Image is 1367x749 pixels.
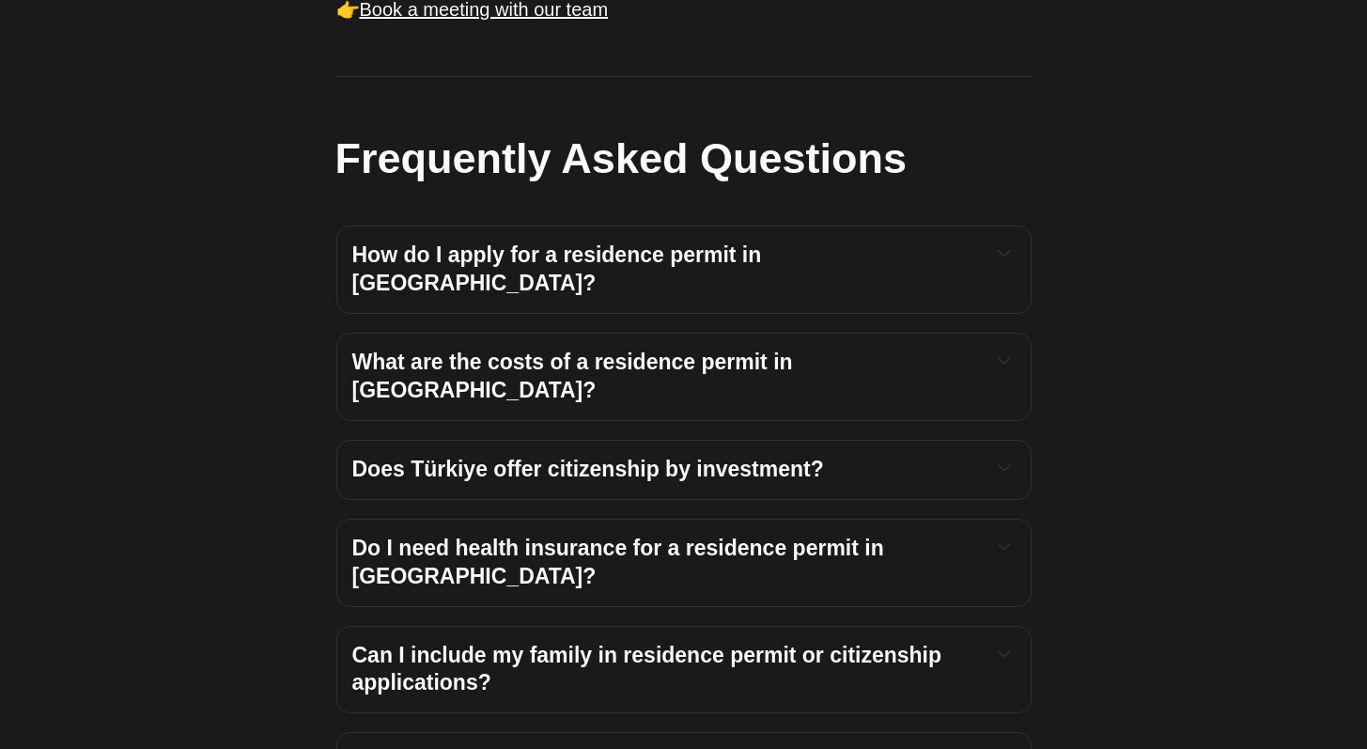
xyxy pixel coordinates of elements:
[335,129,1031,188] h2: Frequently Asked Questions
[994,456,1016,478] button: Expand toggle to read content
[994,349,1016,371] button: Expand toggle to read content
[352,350,799,402] span: What are the costs of a residence permit in [GEOGRAPHIC_DATA]?
[352,643,948,695] strong: Can I include my family in residence permit or citizenship applications?
[994,642,1016,664] button: Expand toggle to read content
[994,535,1016,557] button: Expand toggle to read content
[352,536,891,588] span: Do I need health insurance for a residence permit in [GEOGRAPHIC_DATA]?
[352,457,824,481] span: Does Türkiye offer citizenship by investment?
[994,242,1016,264] button: Expand toggle to read content
[352,242,768,295] span: How do I apply for a residence permit in [GEOGRAPHIC_DATA]?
